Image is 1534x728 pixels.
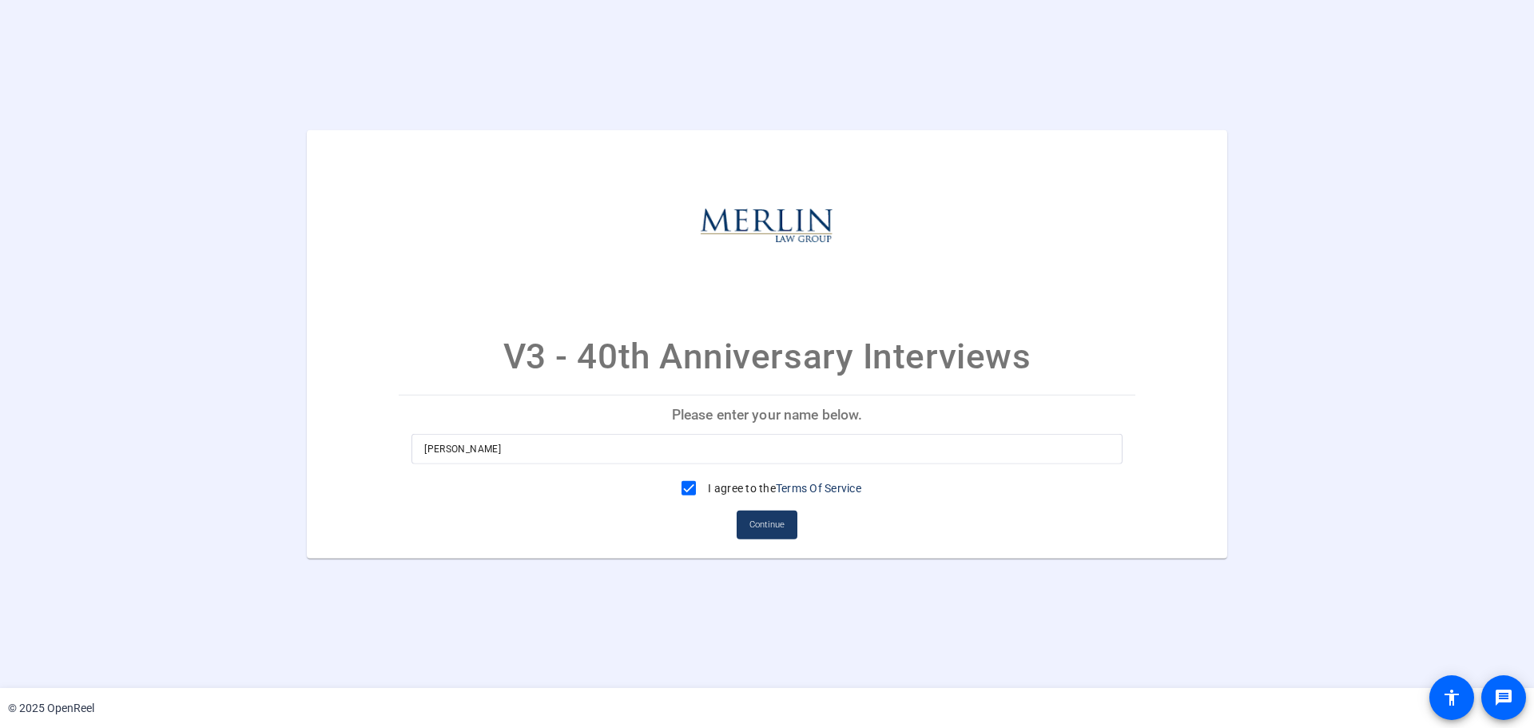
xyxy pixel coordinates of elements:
[503,329,1031,382] p: V3 - 40th Anniversary Interviews
[399,395,1135,433] p: Please enter your name below.
[1494,688,1513,707] mat-icon: message
[705,480,861,496] label: I agree to the
[776,482,861,495] a: Terms Of Service
[737,511,797,539] button: Continue
[424,440,1110,459] input: Enter your name
[8,700,94,717] div: © 2025 OpenReel
[749,513,785,537] span: Continue
[1442,688,1461,707] mat-icon: accessibility
[687,145,847,305] img: company-logo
